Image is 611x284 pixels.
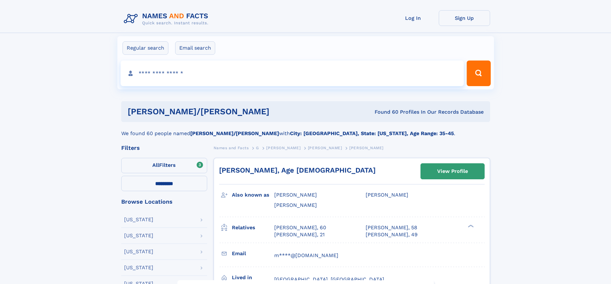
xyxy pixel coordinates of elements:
[366,192,408,198] span: [PERSON_NAME]
[349,146,384,150] span: [PERSON_NAME]
[121,158,207,173] label: Filters
[274,192,317,198] span: [PERSON_NAME]
[232,190,274,200] h3: Also known as
[219,166,376,174] a: [PERSON_NAME], Age [DEMOGRAPHIC_DATA]
[274,276,384,282] span: [GEOGRAPHIC_DATA], [GEOGRAPHIC_DATA]
[121,61,464,86] input: search input
[128,108,322,116] h1: [PERSON_NAME]/[PERSON_NAME]
[124,265,153,270] div: [US_STATE]
[274,202,317,208] span: [PERSON_NAME]
[175,41,215,55] label: Email search
[290,130,454,136] b: City: [GEOGRAPHIC_DATA], State: [US_STATE], Age Range: 35-45
[387,10,439,26] a: Log In
[256,144,259,152] a: G
[256,146,259,150] span: G
[439,10,490,26] a: Sign Up
[266,144,301,152] a: [PERSON_NAME]
[232,272,274,283] h3: Lived in
[466,224,474,228] div: ❯
[322,109,484,116] div: Found 60 Profiles In Our Records Database
[121,199,207,205] div: Browse Locations
[232,222,274,233] h3: Relatives
[232,248,274,259] h3: Email
[467,61,490,86] button: Search Button
[121,122,490,137] div: We found 60 people named with .
[214,144,249,152] a: Names and Facts
[190,130,279,136] b: [PERSON_NAME]/[PERSON_NAME]
[274,231,325,238] a: [PERSON_NAME], 21
[308,144,342,152] a: [PERSON_NAME]
[124,233,153,238] div: [US_STATE]
[121,145,207,151] div: Filters
[123,41,168,55] label: Regular search
[121,10,214,28] img: Logo Names and Facts
[124,249,153,254] div: [US_STATE]
[366,231,418,238] a: [PERSON_NAME], 49
[421,164,484,179] a: View Profile
[124,217,153,222] div: [US_STATE]
[437,164,468,179] div: View Profile
[152,162,159,168] span: All
[274,224,326,231] a: [PERSON_NAME], 60
[266,146,301,150] span: [PERSON_NAME]
[308,146,342,150] span: [PERSON_NAME]
[366,224,417,231] a: [PERSON_NAME], 58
